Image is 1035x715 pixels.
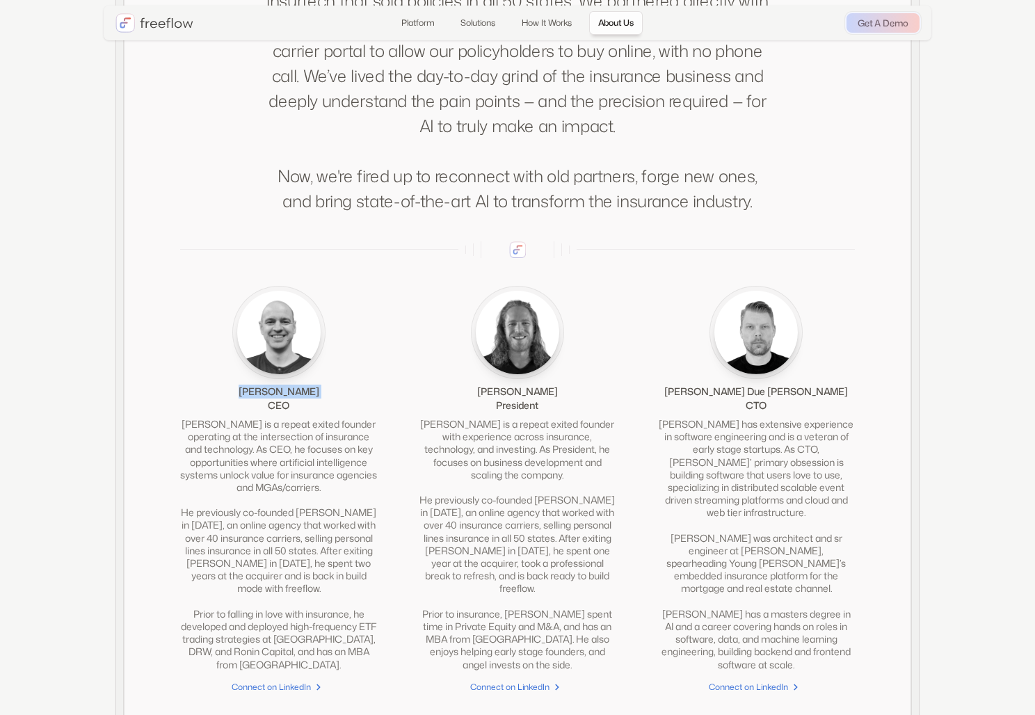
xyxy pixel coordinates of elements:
div: CTO [746,399,767,412]
a: Get A Demo [847,13,920,33]
a: Connect on LinkedIn [180,680,377,695]
a: Connect on LinkedIn [658,680,855,695]
div: CEO [268,399,289,412]
div: [PERSON_NAME] [477,385,558,399]
div: [PERSON_NAME] is a repeat exited founder with experience across insurance, technology, and invest... [419,418,616,671]
a: Connect on LinkedIn [419,680,616,695]
div: Connect on LinkedIn [709,680,788,694]
a: home [115,13,193,33]
div: [PERSON_NAME] is a repeat exited founder operating at the intersection of insurance and technolog... [180,418,377,671]
a: About Us [589,11,642,35]
div: President [496,399,538,412]
div: [PERSON_NAME] [239,385,319,399]
a: Solutions [451,11,504,35]
div: Connect on LinkedIn [232,680,311,694]
div: [PERSON_NAME] Due [PERSON_NAME] [664,385,848,399]
div: [PERSON_NAME] has extensive experience in software engineering and is a veteran of early stage st... [658,418,855,671]
div: Connect on LinkedIn [470,680,549,694]
a: Platform [392,11,443,35]
a: How It Works [513,11,581,35]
